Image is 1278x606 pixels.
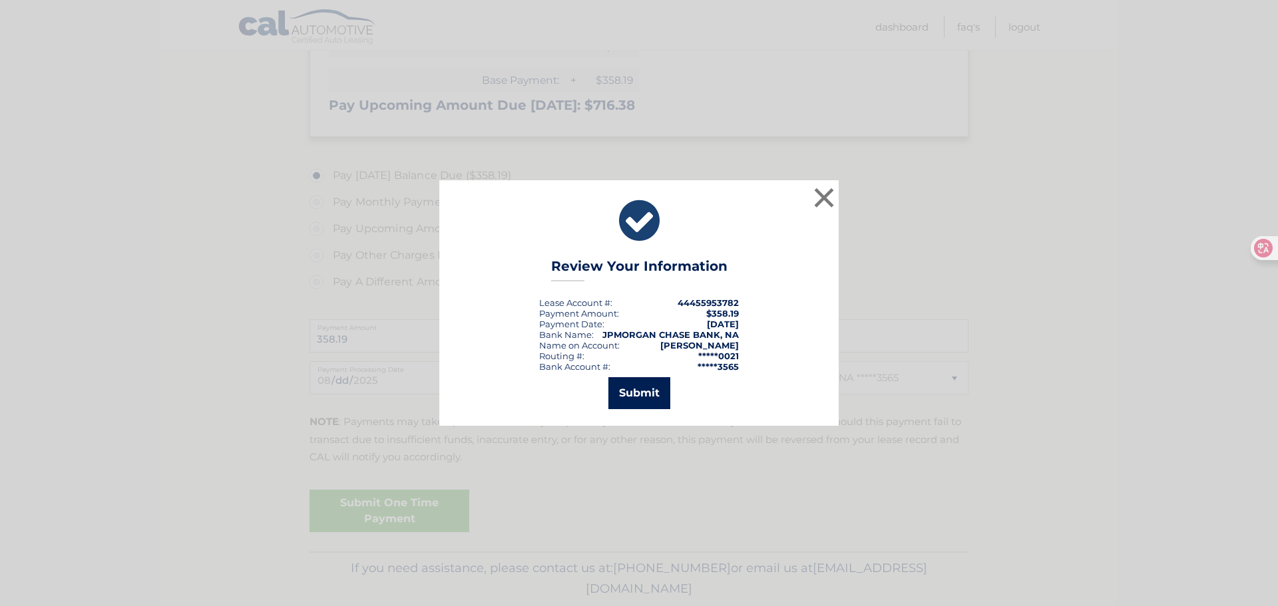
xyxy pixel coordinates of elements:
[539,340,620,351] div: Name on Account:
[602,329,739,340] strong: JPMORGAN CHASE BANK, NA
[539,297,612,308] div: Lease Account #:
[539,319,602,329] span: Payment Date
[811,184,837,211] button: ×
[551,258,728,281] h3: Review Your Information
[660,340,739,351] strong: [PERSON_NAME]
[706,308,739,319] span: $358.19
[539,351,584,361] div: Routing #:
[539,319,604,329] div: :
[539,361,610,372] div: Bank Account #:
[678,297,739,308] strong: 44455953782
[539,329,594,340] div: Bank Name:
[608,377,670,409] button: Submit
[707,319,739,329] span: [DATE]
[539,308,619,319] div: Payment Amount:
